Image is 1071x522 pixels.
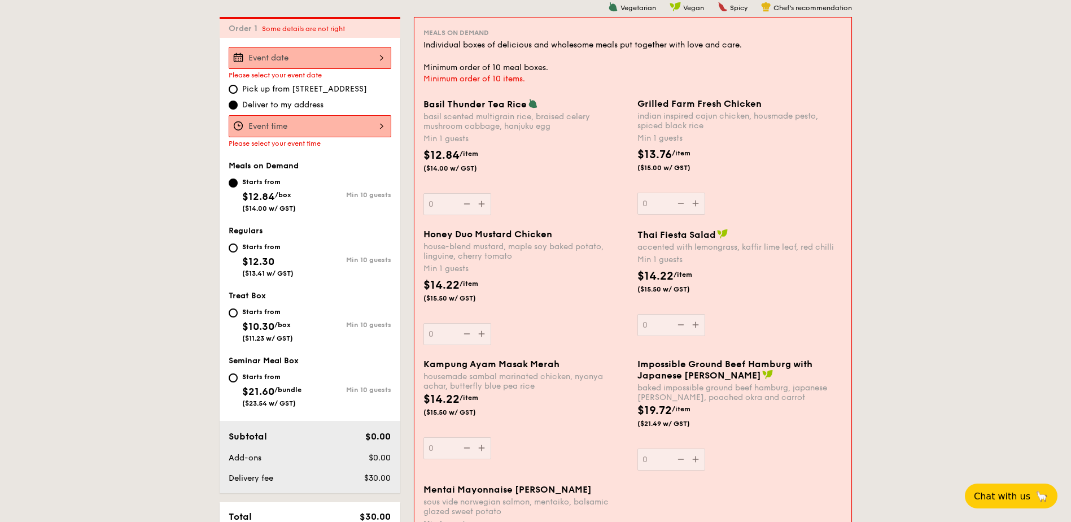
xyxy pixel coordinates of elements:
[773,4,852,12] span: Chef's recommendation
[229,226,263,236] span: Regulars
[761,2,771,12] img: icon-chef-hat.a58ddaea.svg
[528,98,538,108] img: icon-vegetarian.fe4039eb.svg
[460,150,478,158] span: /item
[229,511,252,522] span: Total
[229,431,267,442] span: Subtotal
[360,511,391,522] span: $30.00
[672,405,690,413] span: /item
[310,321,391,329] div: Min 10 guests
[423,263,628,275] div: Min 1 guests
[637,359,812,381] span: Impossible Ground Beef Hamburg with Japanese [PERSON_NAME]
[274,321,291,329] span: /box
[423,40,842,73] div: Individual boxes of delicious and wholesome meals put together with love and care. Minimum order ...
[274,386,301,394] span: /bundle
[242,177,296,186] div: Starts from
[637,133,842,144] div: Min 1 guests
[423,99,527,110] span: Basil Thunder Tea Rice
[229,291,266,301] span: Treat Box
[364,473,391,483] span: $30.00
[974,491,1030,502] span: Chat with us
[423,393,460,406] span: $14.22
[242,190,275,203] span: $12.84
[310,191,391,199] div: Min 10 guests
[637,98,762,109] span: Grilled Farm Fresh Chicken
[423,164,500,173] span: ($14.00 w/ GST)
[1035,490,1048,503] span: 🦙
[670,2,681,12] img: icon-vegan.f8ff3823.svg
[242,307,293,316] div: Starts from
[229,356,299,366] span: Seminar Meal Box
[229,140,321,147] span: Please select your event time
[310,256,391,264] div: Min 10 guests
[423,294,500,303] span: ($15.50 w/ GST)
[365,431,391,442] span: $0.00
[242,269,294,277] span: ($13.41 w/ GST)
[730,4,747,12] span: Spicy
[717,229,728,239] img: icon-vegan.f8ff3823.svg
[637,383,842,402] div: baked impossible ground beef hamburg, japanese [PERSON_NAME], poached okra and carrot
[672,149,690,157] span: /item
[242,205,296,212] span: ($14.00 w/ GST)
[229,473,273,483] span: Delivery fee
[242,399,296,407] span: ($23.54 w/ GST)
[229,71,391,79] div: Please select your event date
[423,29,489,37] span: Meals on Demand
[460,280,478,288] span: /item
[423,497,628,516] div: sous vide norwegian salmon, mentaiko, balsamic glazed sweet potato
[275,191,291,199] span: /box
[229,24,262,33] span: Order 1
[310,386,391,394] div: Min 10 guests
[762,369,773,380] img: icon-vegan.f8ff3823.svg
[242,84,367,95] span: Pick up from [STREET_ADDRESS]
[637,419,714,428] span: ($21.49 w/ GST)
[229,85,238,94] input: Pick up from [STREET_ADDRESS]
[674,271,692,279] span: /item
[229,179,238,188] input: Starts from$12.84/box($14.00 w/ GST)Min 10 guests
[423,229,552,240] span: Honey Duo Mustard Chicken
[423,408,500,417] span: ($15.50 w/ GST)
[229,243,238,253] input: Starts from$12.30($13.41 w/ GST)Min 10 guests
[242,385,274,398] span: $21.60
[637,163,714,172] span: ($15.00 w/ GST)
[229,115,391,137] input: Event time
[242,255,274,268] span: $12.30
[229,373,238,382] input: Starts from$21.60/bundle($23.54 w/ GST)Min 10 guests
[242,242,294,251] div: Starts from
[620,4,656,12] span: Vegetarian
[608,2,618,12] img: icon-vegetarian.fe4039eb.svg
[637,242,842,252] div: accented with lemongrass, kaffir lime leaf, red chilli
[637,229,716,240] span: Thai Fiesta Salad
[683,4,704,12] span: Vegan
[229,453,261,463] span: Add-ons
[637,269,674,283] span: $14.22
[242,320,274,333] span: $10.30
[965,484,1057,508] button: Chat with us🦙
[637,148,672,162] span: $13.76
[242,99,324,111] span: Deliver to my address
[423,133,628,145] div: Min 1 guests
[262,25,345,33] span: Some details are not right
[229,47,391,69] input: Event date
[423,149,460,162] span: $12.84
[423,279,460,292] span: $14.22
[242,334,293,342] span: ($11.23 w/ GST)
[423,484,592,495] span: Mentai Mayonnaise [PERSON_NAME]
[229,161,299,171] span: Meals on Demand
[229,308,238,317] input: Starts from$10.30/box($11.23 w/ GST)Min 10 guests
[637,111,842,130] div: indian inspired cajun chicken, housmade pesto, spiced black rice
[637,285,714,294] span: ($15.50 w/ GST)
[423,242,628,261] div: house-blend mustard, maple soy baked potato, linguine, cherry tomato
[229,101,238,110] input: Deliver to my address
[460,394,478,402] span: /item
[637,254,842,266] div: Min 1 guests
[423,112,628,131] div: basil scented multigrain rice, braised celery mushroom cabbage, hanjuku egg
[718,2,728,12] img: icon-spicy.37a8142b.svg
[423,359,559,369] span: Kampung Ayam Masak Merah
[423,372,628,391] div: housemade sambal marinated chicken, nyonya achar, butterfly blue pea rice
[369,453,391,463] span: $0.00
[242,372,301,381] div: Starts from
[423,73,842,85] div: Minimum order of 10 items.
[637,404,672,417] span: $19.72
